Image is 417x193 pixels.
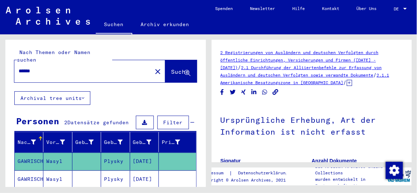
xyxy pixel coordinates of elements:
mat-header-cell: Geburt‏ [101,132,130,152]
button: Share on LinkedIn [250,88,258,97]
mat-cell: GAWRISCH [15,153,43,170]
mat-cell: Wasyl [43,153,72,170]
div: Geburtsname [75,136,103,148]
a: Impressum [201,169,229,177]
mat-label: Nach Themen oder Namen suchen [17,49,90,63]
button: Share on WhatsApp [261,88,269,97]
button: Share on Xing [240,88,247,97]
span: / [374,72,377,78]
mat-header-cell: Geburtsname [72,132,101,152]
a: 2.1 Durchführung der Alliiertenbefehle zur Erfassung von Ausländern und deutschen Verfolgten sowi... [221,65,382,78]
h1: Ursprüngliche Erhebung, Art der Information ist nicht erfasst [221,103,403,147]
mat-icon: close [154,67,162,76]
img: Arolsen_neg.svg [6,7,90,25]
mat-cell: Plysky [101,153,130,170]
span: / [238,64,241,71]
button: Share on Twitter [229,88,237,97]
button: Clear [151,64,165,78]
div: Vorname [46,139,65,146]
mat-header-cell: Geburtsdatum [130,132,159,152]
mat-cell: Wasyl [43,170,72,188]
div: Prisoner # [162,136,189,148]
div: Personen [16,115,59,127]
div: Geburtsdatum [133,139,151,146]
a: Archiv erkunden [132,16,198,33]
p: Copyright © Arolsen Archives, 2021 [201,177,297,183]
span: Datensätze gefunden [67,119,129,126]
div: Geburtsdatum [133,136,160,148]
button: Filter [157,116,189,129]
a: Datenschutzerklärung [232,169,297,177]
span: DE [394,6,402,11]
mat-cell: [DATE] [130,153,159,170]
mat-header-cell: Vorname [43,132,72,152]
div: Geburtsname [75,139,94,146]
b: Anzahl Dokumente [312,158,357,164]
button: Suche [165,60,197,82]
mat-header-cell: Nachname [15,132,43,152]
span: Suche [171,68,189,75]
img: Zustimmung ändern [386,162,403,179]
span: 2 [64,119,67,126]
b: Signatur [221,158,241,164]
div: Geburt‏ [104,136,131,148]
mat-cell: GAWRISCH [15,170,43,188]
div: Geburt‏ [104,139,122,146]
a: 2 Registrierungen von Ausländern und deutschen Verfolgten durch öffentliche Einrichtungen, Versic... [221,50,379,70]
mat-cell: [DATE] [130,170,159,188]
button: Archival tree units [14,91,90,105]
mat-header-cell: Prisoner # [159,132,196,152]
span: Filter [164,119,183,126]
div: Nachname [18,139,36,146]
div: Nachname [18,136,45,148]
p: wurden entwickelt in Partnerschaft mit [315,176,387,189]
button: Copy link [272,88,279,97]
span: / [343,79,347,86]
a: Suchen [96,16,132,34]
div: Prisoner # [162,139,180,146]
div: Vorname [46,136,74,148]
div: | [201,169,297,177]
button: Share on Facebook [218,88,226,97]
mat-cell: Plysky [101,170,130,188]
p: Die Arolsen Archives Online-Collections [315,163,387,176]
